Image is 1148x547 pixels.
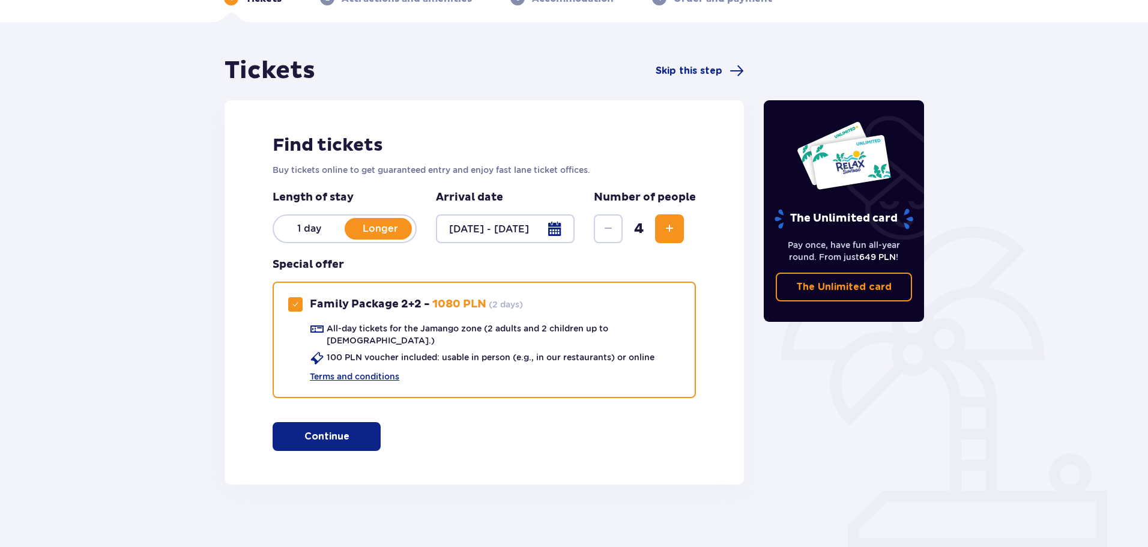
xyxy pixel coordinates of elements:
[304,430,349,443] p: Continue
[436,190,503,205] p: Arrival date
[489,298,523,310] p: ( 2 days )
[594,190,696,205] p: Number of people
[796,121,892,190] img: Two entry cards to Suntago with the word 'UNLIMITED RELAX', featuring a white background with tro...
[327,351,654,363] p: 100 PLN voucher included: usable in person (e.g., in our restaurants) or online
[656,64,722,77] span: Skip this step
[656,64,744,78] a: Skip this step
[273,190,417,205] p: Length of stay
[776,273,913,301] a: The Unlimited card
[776,239,913,263] p: Pay once, have fun all-year round. From just !
[594,214,623,243] button: Decrease
[310,370,399,382] a: Terms and conditions
[796,280,892,294] p: The Unlimited card
[625,220,653,238] span: 4
[273,258,344,272] h3: Special offer
[225,56,315,86] h1: Tickets
[655,214,684,243] button: Increase
[432,297,486,312] p: 1080 PLN
[773,208,914,229] p: The Unlimited card
[345,222,415,235] p: Longer
[327,322,680,346] p: All-day tickets for the Jamango zone (2 adults and 2 children up to [DEMOGRAPHIC_DATA].)
[273,422,381,451] button: Continue
[310,297,430,312] p: Family Package 2+2 -
[273,164,696,176] p: Buy tickets online to get guaranteed entry and enjoy fast lane ticket offices.
[273,134,696,157] h2: Find tickets
[859,252,896,262] span: 649 PLN
[274,222,345,235] p: 1 day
